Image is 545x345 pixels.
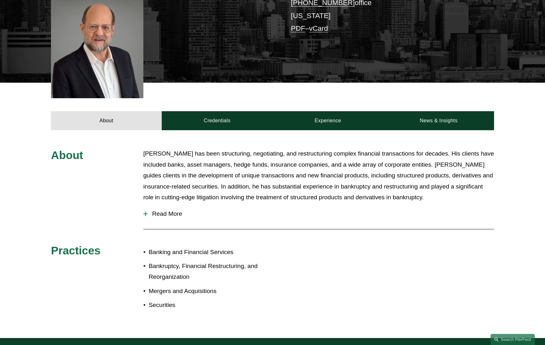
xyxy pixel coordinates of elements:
[272,111,383,130] a: Experience
[149,247,272,258] p: Banking and Financial Services
[51,149,83,161] span: About
[51,244,101,257] span: Practices
[149,300,272,311] p: Securities
[149,261,272,283] p: Bankruptcy, Financial Restructuring, and Reorganization
[143,148,494,203] p: [PERSON_NAME] has been structuring, negotiating, and restructuring complex financial transactions...
[491,334,535,345] a: Search this site
[309,24,328,32] a: vCard
[143,206,494,222] button: Read More
[383,111,494,130] a: News & Insights
[148,210,494,217] span: Read More
[162,111,272,130] a: Credentials
[291,24,305,32] a: PDF
[51,111,162,130] a: About
[149,286,272,297] p: Mergers and Acquisitions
